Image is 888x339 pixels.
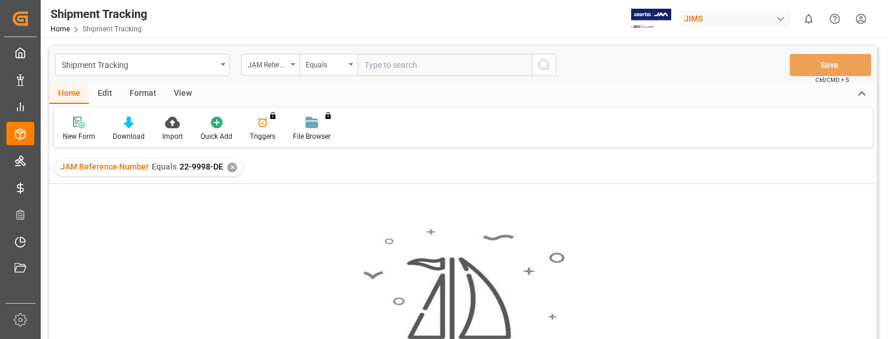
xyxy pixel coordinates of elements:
[796,6,822,32] button: show 0 new notifications
[532,54,556,76] button: search button
[89,84,121,104] div: Edit
[62,57,217,71] div: Shipment Tracking
[631,9,671,29] img: Exertis%20JAM%20-%20Email%20Logo.jpg_1722504956.jpg
[113,131,145,142] div: Download
[55,54,230,76] button: open menu
[679,10,791,27] div: JIMS
[815,75,849,84] span: Ctrl/CMD + S
[822,6,848,32] button: Help Center
[60,162,149,171] span: JAM Reference Number
[241,54,299,76] button: open menu
[152,162,177,171] span: Equals
[51,25,70,33] a: Home
[63,131,95,142] div: New Form
[790,54,871,76] button: Save
[679,8,796,30] button: JIMS
[227,163,237,172] div: ✕
[306,57,345,70] div: Equals
[357,54,532,76] input: Verified by Zero Phishing
[51,5,147,23] div: Shipment Tracking
[248,57,287,70] div: JAM Reference Number
[162,131,183,142] div: Import
[121,84,165,104] div: Format
[49,84,89,104] div: Home
[165,84,200,104] div: View
[200,131,232,142] div: Quick Add
[180,162,223,171] span: 22-9998-DE
[299,54,357,76] button: open menu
